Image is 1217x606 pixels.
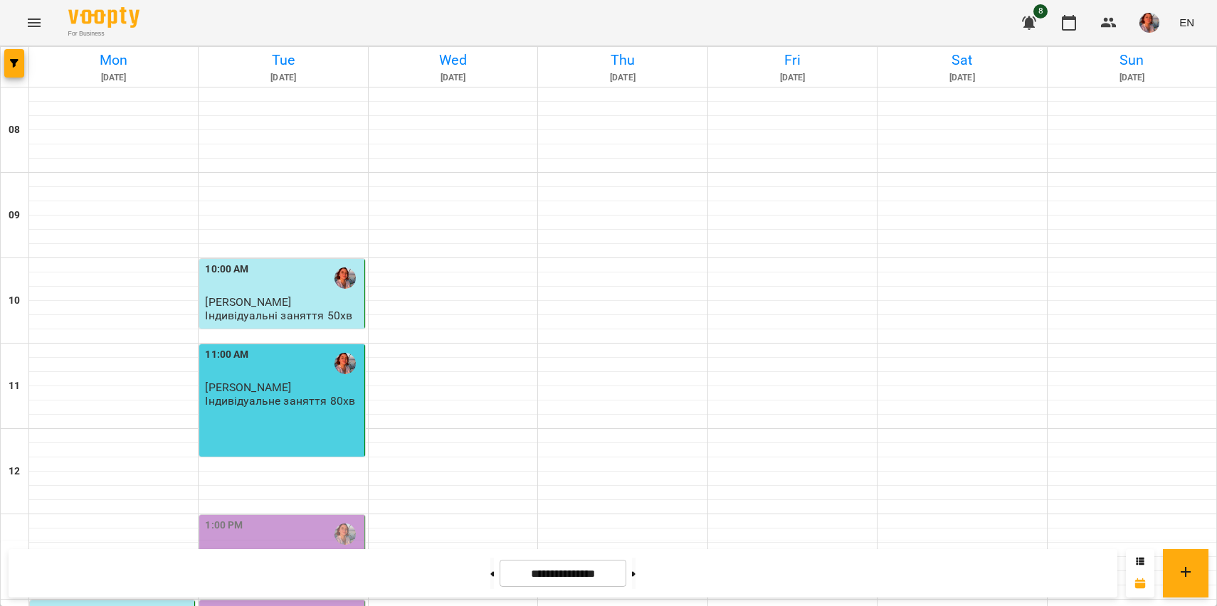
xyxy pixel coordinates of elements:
h6: Thu [540,49,705,71]
h6: [DATE] [1050,71,1214,85]
h6: Wed [371,49,535,71]
label: 11:00 AM [205,347,248,363]
h6: 09 [9,208,20,223]
h6: Sun [1050,49,1214,71]
img: Діана Кійко [334,353,356,374]
span: [PERSON_NAME] [205,295,291,309]
h6: Tue [201,49,365,71]
img: Voopty Logo [68,7,139,28]
h6: [DATE] [540,71,705,85]
img: Діана Кійко [334,523,356,545]
img: Діана Кійко [334,267,356,289]
button: Menu [17,6,51,40]
label: 1:00 PM [205,518,243,533]
h6: [DATE] [31,71,196,85]
h6: [DATE] [201,71,365,85]
label: 10:00 AM [205,262,248,277]
span: 8 [1033,4,1048,18]
h6: 08 [9,122,20,138]
img: 1ca8188f67ff8bc7625fcfef7f64a17b.jpeg [1139,13,1159,33]
h6: [DATE] [710,71,875,85]
h6: Sat [880,49,1044,71]
h6: 12 [9,464,20,479]
p: Індивідуальні заняття 50хв [205,309,352,321]
h6: 10 [9,293,20,309]
p: Індивідуальне заняття 80хв [205,395,355,407]
h6: Mon [31,49,196,71]
span: [PERSON_NAME] [205,381,291,394]
h6: 11 [9,378,20,394]
span: EN [1179,15,1194,30]
span: For Business [68,29,139,38]
button: EN [1174,9,1200,36]
h6: Fri [710,49,875,71]
h6: [DATE] [371,71,535,85]
h6: [DATE] [880,71,1044,85]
